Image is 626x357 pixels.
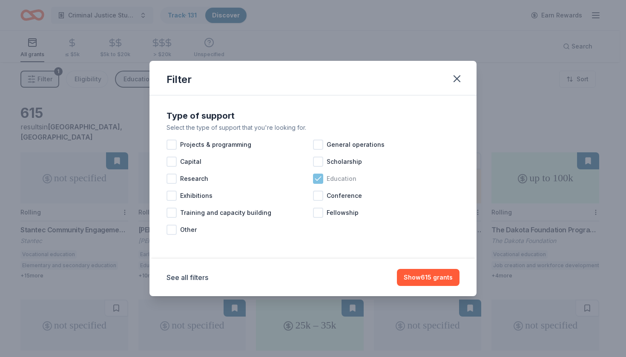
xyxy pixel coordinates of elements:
[180,191,212,201] span: Exhibitions
[167,73,192,86] div: Filter
[327,191,362,201] span: Conference
[167,272,208,283] button: See all filters
[180,174,208,184] span: Research
[167,123,459,133] div: Select the type of support that you're looking for.
[397,269,459,286] button: Show615 grants
[180,208,271,218] span: Training and capacity building
[167,109,459,123] div: Type of support
[327,174,356,184] span: Education
[180,140,251,150] span: Projects & programming
[180,225,197,235] span: Other
[180,157,201,167] span: Capital
[327,157,362,167] span: Scholarship
[327,208,359,218] span: Fellowship
[327,140,385,150] span: General operations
